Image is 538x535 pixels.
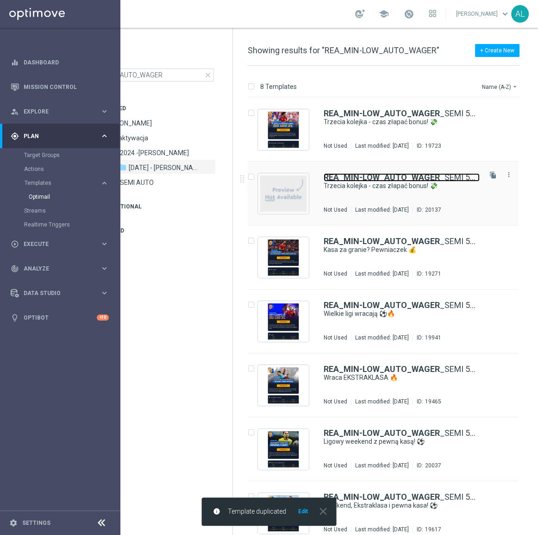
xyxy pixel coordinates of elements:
i: keyboard_arrow_right [100,289,109,297]
div: Not Used [324,526,347,533]
a: REA_MIN-LOW_AUTO_WAGER_SEMI 50% do 100 PLN_180725 [324,365,480,373]
div: 19271 [425,270,441,277]
a: Actions [24,165,96,173]
div: +10 [97,315,109,321]
button: more_vert [504,169,513,180]
span: school [379,9,389,19]
i: folder [118,163,127,172]
div: 19617 [425,526,441,533]
button: track_changes Analyze keyboard_arrow_right [10,265,109,272]
div: Last modified: [DATE] [351,462,413,469]
i: gps_fixed [11,132,19,140]
div: Not Used [324,462,347,469]
a: Ligowy weekend z pewną kasą! ⚽ [324,437,458,446]
a: Optibot [24,305,97,330]
button: close [316,508,329,515]
i: settings [9,519,18,527]
div: Last modified: [DATE] [351,270,413,277]
b: REA_MIN-LOW_AUTO_WAGER [324,108,440,118]
div: Dashboard [11,50,109,75]
i: keyboard_arrow_right [100,132,109,140]
div: Mission Control [10,83,109,91]
a: REA_MIN-LOW_AUTO_WAGER_SEMI 50% do 100 PLN_010825 [324,109,480,118]
div: Press SPACE to select this row. [238,98,536,162]
div: 20137 [425,206,441,214]
div: ID: [413,462,441,469]
span: Lipiec 2024 - Antoni [129,164,201,172]
i: lightbulb [11,314,19,322]
span: close [204,71,212,79]
button: Data Studio keyboard_arrow_right [10,290,109,297]
span: Execute [24,241,100,247]
div: Not Used [324,398,347,405]
div: 19723 [425,142,441,150]
a: Streams [24,207,96,214]
img: 20037.jpeg [260,431,307,467]
i: close [317,505,329,517]
span: keyboard_arrow_down [500,9,510,19]
b: REA_MIN-LOW_AUTO_WAGER [324,172,440,182]
span: Plan [24,133,100,139]
div: AL [511,5,529,23]
i: person_search [11,107,19,116]
a: Trzecia kolejka - czas złapać bonus! 💸 [324,118,458,126]
div: Not Used [324,206,347,214]
b: REA_MIN-LOW_AUTO_WAGER [324,428,440,438]
div: Press SPACE to select this row. [238,226,536,290]
div: Last modified: [DATE] [351,206,413,214]
a: Kasa za granie? Pewniaczek 💰 [324,245,458,254]
div: Wielkie ligi wracają ⚽🔥 [324,309,480,318]
button: equalizer Dashboard [10,59,109,66]
div: ID: [413,206,441,214]
img: noPreview.jpg [260,176,307,212]
i: keyboard_arrow_right [100,179,109,188]
div: Press SPACE to select this row. [238,290,536,353]
button: person_search Explore keyboard_arrow_right [10,108,109,115]
i: arrow_drop_down [511,83,519,90]
div: lightbulb Optibot +10 [10,314,109,321]
div: Ligowy weekend z pewną kasą! ⚽ [324,437,480,446]
i: equalizer [11,58,19,67]
span: SEMI AUTO [120,178,154,187]
a: Realtime Triggers [24,221,96,228]
button: + Create New [475,44,519,57]
div: Last modified: [DATE] [351,398,413,405]
h1: Optimail [72,43,214,57]
img: 19271.jpeg [260,239,307,276]
div: 20037 [425,462,441,469]
div: Wraca EKSTRAKLASA 🔥 [324,373,480,382]
div: ID: [413,142,441,150]
a: Mission Control [24,75,109,99]
div: Not Used [324,270,347,277]
div: Mission Control [11,75,109,99]
i: more_vert [505,171,513,178]
a: REA_MIN-LOW_AUTO_WAGER_SEMI 50% do 100 PLN_010825(1) [324,173,480,182]
div: Trzecia kolejka - czas złapać bonus! 💸 [324,118,480,126]
div: Optimail [29,190,119,204]
span: Reaktywacja [111,134,148,142]
a: Weekend, Ekstraklasa i pewna kasa! ⚽ [324,501,458,510]
div: ID: [413,398,441,405]
span: 2024 -Antoni [120,149,189,157]
span: Template duplicated [228,508,286,516]
div: gps_fixed Plan keyboard_arrow_right [10,132,109,140]
i: play_circle_outline [11,240,19,248]
i: keyboard_arrow_right [100,107,109,116]
div: Streams [24,204,119,218]
a: Trzecia kolejka - czas złapać bonus! 💸 [324,182,458,190]
div: Kasa za granie? Pewniaczek 💰 [324,245,480,254]
i: file_copy [489,171,497,179]
div: Explore [11,107,100,116]
div: Actions [24,162,119,176]
div: 19465 [425,398,441,405]
a: Dashboard [24,50,109,75]
div: Execute [11,240,100,248]
button: file_copy [487,169,499,181]
div: Trzecia kolejka - czas złapać bonus! 💸 [324,182,480,190]
div: ID: [413,270,441,277]
div: Plan [11,132,100,140]
div: Templates [24,176,119,204]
